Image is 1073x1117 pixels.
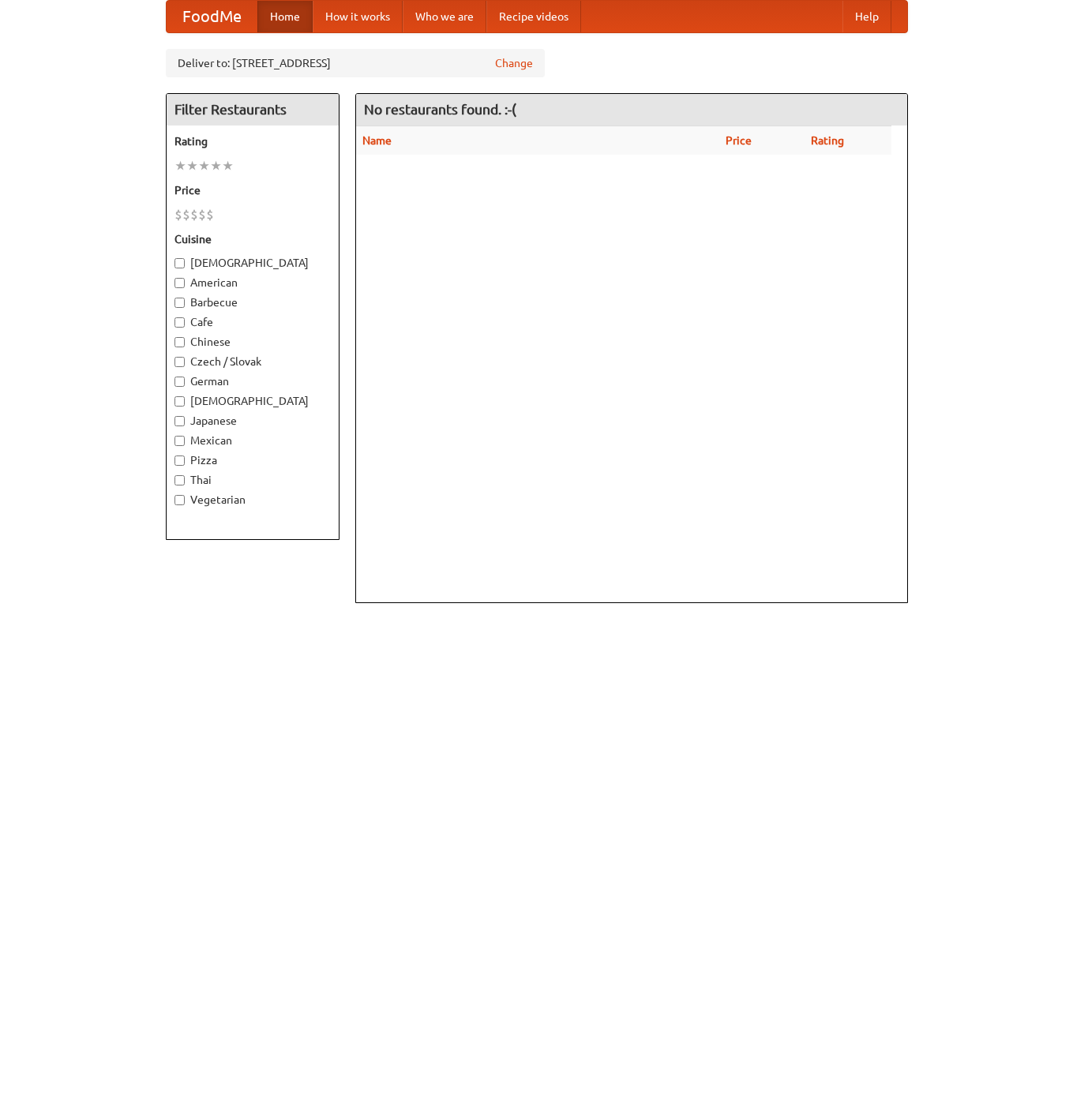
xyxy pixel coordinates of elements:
[174,278,185,288] input: American
[174,436,185,446] input: Mexican
[174,413,331,429] label: Japanese
[174,452,331,468] label: Pizza
[174,275,331,290] label: American
[313,1,403,32] a: How it works
[210,157,222,174] li: ★
[174,373,331,389] label: German
[174,396,185,407] input: [DEMOGRAPHIC_DATA]
[257,1,313,32] a: Home
[174,354,331,369] label: Czech / Slovak
[174,258,185,268] input: [DEMOGRAPHIC_DATA]
[174,231,331,247] h5: Cuisine
[403,1,486,32] a: Who we are
[811,134,844,147] a: Rating
[174,157,186,174] li: ★
[167,1,257,32] a: FoodMe
[174,455,185,466] input: Pizza
[174,206,182,223] li: $
[364,102,516,117] ng-pluralize: No restaurants found. :-(
[174,255,331,271] label: [DEMOGRAPHIC_DATA]
[174,416,185,426] input: Japanese
[174,294,331,310] label: Barbecue
[174,133,331,149] h5: Rating
[174,337,185,347] input: Chinese
[174,377,185,387] input: German
[174,433,331,448] label: Mexican
[174,472,331,488] label: Thai
[206,206,214,223] li: $
[190,206,198,223] li: $
[198,206,206,223] li: $
[186,157,198,174] li: ★
[166,49,545,77] div: Deliver to: [STREET_ADDRESS]
[174,475,185,485] input: Thai
[486,1,581,32] a: Recipe videos
[174,317,185,328] input: Cafe
[174,334,331,350] label: Chinese
[182,206,190,223] li: $
[495,55,533,71] a: Change
[174,393,331,409] label: [DEMOGRAPHIC_DATA]
[198,157,210,174] li: ★
[842,1,891,32] a: Help
[174,357,185,367] input: Czech / Slovak
[174,492,331,508] label: Vegetarian
[167,94,339,126] h4: Filter Restaurants
[174,495,185,505] input: Vegetarian
[362,134,392,147] a: Name
[174,182,331,198] h5: Price
[726,134,752,147] a: Price
[174,298,185,308] input: Barbecue
[222,157,234,174] li: ★
[174,314,331,330] label: Cafe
